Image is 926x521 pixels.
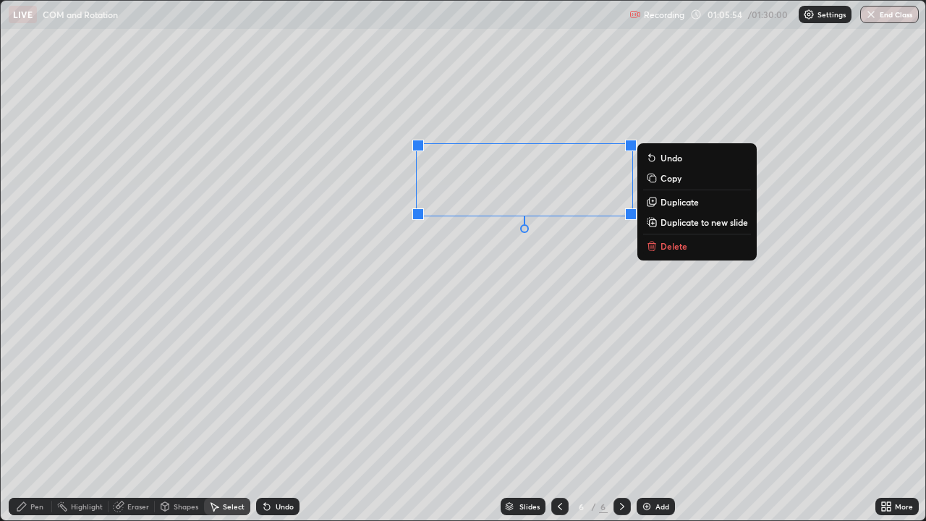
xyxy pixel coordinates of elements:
[655,503,669,510] div: Add
[223,503,245,510] div: Select
[643,169,751,187] button: Copy
[30,503,43,510] div: Pen
[641,501,653,512] img: add-slide-button
[643,237,751,255] button: Delete
[660,152,682,164] p: Undo
[644,9,684,20] p: Recording
[660,196,699,208] p: Duplicate
[660,216,748,228] p: Duplicate to new slide
[574,502,589,511] div: 6
[860,6,919,23] button: End Class
[629,9,641,20] img: recording.375f2c34.svg
[519,503,540,510] div: Slides
[13,9,33,20] p: LIVE
[895,503,913,510] div: More
[71,503,103,510] div: Highlight
[660,172,681,184] p: Copy
[643,149,751,166] button: Undo
[803,9,815,20] img: class-settings-icons
[592,502,596,511] div: /
[643,193,751,211] button: Duplicate
[276,503,294,510] div: Undo
[660,240,687,252] p: Delete
[817,11,846,18] p: Settings
[43,9,118,20] p: COM and Rotation
[174,503,198,510] div: Shapes
[127,503,149,510] div: Eraser
[599,500,608,513] div: 6
[865,9,877,20] img: end-class-cross
[643,213,751,231] button: Duplicate to new slide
